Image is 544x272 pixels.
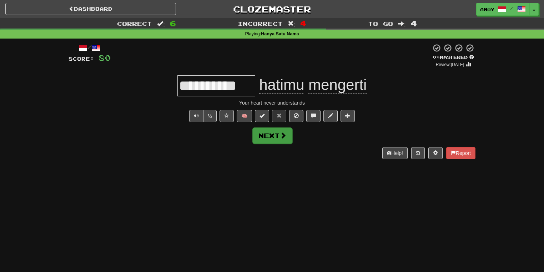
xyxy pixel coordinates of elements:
[170,19,176,27] span: 6
[411,147,425,159] button: Round history (alt+y)
[436,62,464,67] small: Review: [DATE]
[288,21,296,27] span: :
[237,110,252,122] button: 🧠
[300,19,306,27] span: 4
[306,110,321,122] button: Discuss sentence (alt+u)
[398,21,406,27] span: :
[188,110,217,122] div: Text-to-speech controls
[341,110,355,122] button: Add to collection (alt+a)
[157,21,165,27] span: :
[259,76,304,94] span: hatimu
[5,3,176,15] a: Dashboard
[261,31,299,36] strong: Hanya Satu Nama
[510,6,514,11] span: /
[480,6,494,12] span: Amoy
[220,110,234,122] button: Favorite sentence (alt+f)
[433,54,440,60] span: 0 %
[431,54,475,61] div: Mastered
[476,3,530,16] a: Amoy /
[69,99,475,106] div: Your heart never understands
[289,110,303,122] button: Ignore sentence (alt+i)
[99,53,111,62] span: 80
[187,3,357,15] a: Clozemaster
[252,127,292,144] button: Next
[117,20,152,27] span: Correct
[238,20,283,27] span: Incorrect
[203,110,217,122] button: ½
[411,19,417,27] span: 4
[272,110,286,122] button: Reset to 0% Mastered (alt+r)
[446,147,475,159] button: Report
[308,76,367,94] span: mengerti
[255,110,269,122] button: Set this sentence to 100% Mastered (alt+m)
[69,56,94,62] span: Score:
[189,110,203,122] button: Play sentence audio (ctl+space)
[69,44,111,52] div: /
[323,110,338,122] button: Edit sentence (alt+d)
[368,20,393,27] span: To go
[382,147,408,159] button: Help!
